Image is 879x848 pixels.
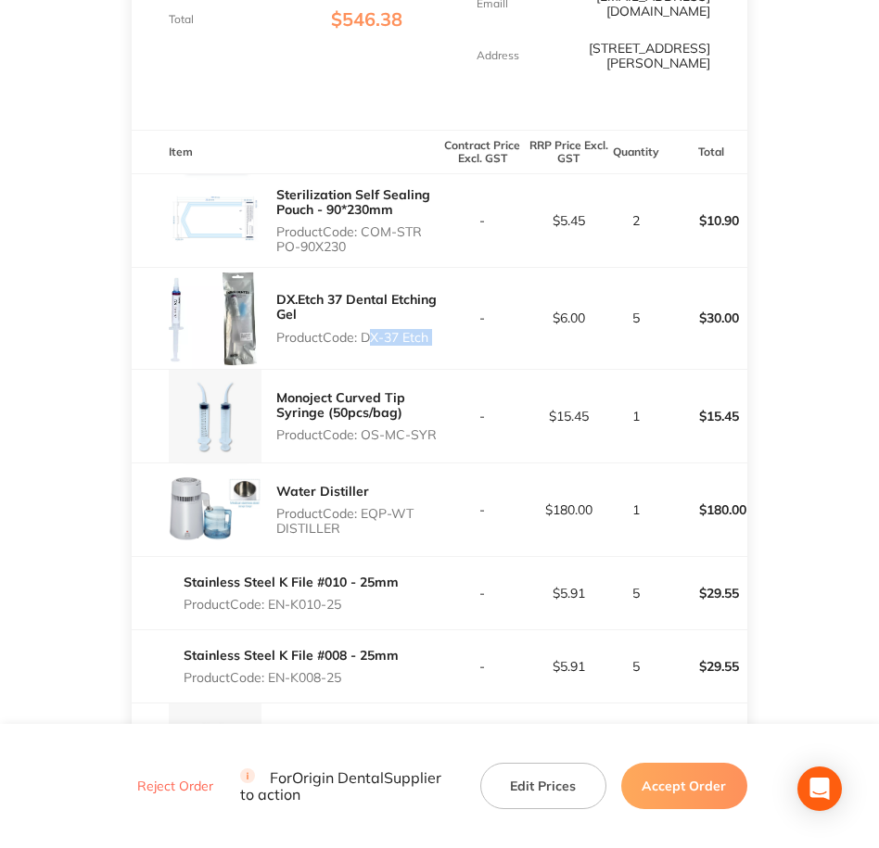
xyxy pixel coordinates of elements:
[527,586,611,601] p: $5.91
[526,131,612,174] th: RRP Price Excl. GST
[184,597,399,612] p: Product Code: EN-K010-25
[184,670,399,685] p: Product Code: EN-K008-25
[613,409,660,424] p: 1
[527,502,611,517] p: $180.00
[613,310,660,325] p: 5
[169,268,261,369] img: MnkwZXR4eQ
[440,213,525,228] p: -
[662,394,746,438] p: $15.45
[169,370,261,462] img: d2tvZXczdg
[184,647,399,664] a: Stainless Steel K File #008 - 25mm
[440,586,525,601] p: -
[662,644,746,689] p: $29.55
[621,763,747,809] button: Accept Order
[527,409,611,424] p: $15.45
[480,763,606,809] button: Edit Prices
[477,49,519,62] p: Address
[276,291,437,323] a: DX.Etch 37 Dental Etching Gel
[613,586,660,601] p: 5
[276,330,439,345] p: Product Code: DX-37 Etch
[662,571,746,615] p: $29.55
[132,778,219,795] button: Reject Order
[440,310,525,325] p: -
[276,723,435,754] a: Alcohol Free Disinfecting Wipes (220wipes /bottle?
[169,13,194,26] p: Total
[613,502,660,517] p: 1
[662,198,746,243] p: $10.90
[276,427,439,442] p: Product Code: OS-MC-SYR
[527,310,611,325] p: $6.00
[276,506,439,536] p: Product Code: EQP-WT DISTILLER
[169,703,261,796] img: cXVtMGdrMQ
[440,502,525,517] p: -
[527,213,611,228] p: $5.45
[169,463,261,556] img: dTc5Nnprbw
[661,131,747,174] th: Total
[797,766,842,811] div: Open Intercom Messenger
[276,186,430,218] a: Sterilization Self Sealing Pouch - 90*230mm
[613,659,660,674] p: 5
[440,659,525,674] p: -
[169,174,261,267] img: Zzk3MHAwaQ
[527,659,611,674] p: $5.91
[132,131,439,174] th: Item
[276,483,369,500] a: Water Distiller
[276,389,405,421] a: Monoject Curved Tip Syringe (50pcs/bag)
[439,131,526,174] th: Contract Price Excl. GST
[612,131,661,174] th: Quantity
[184,574,399,590] a: Stainless Steel K File #010 - 25mm
[440,409,525,424] p: -
[331,7,402,31] span: $546.38
[613,213,660,228] p: 2
[662,487,746,532] p: $180.00
[276,224,439,254] p: Product Code: COM-STR PO-90X230
[554,41,710,70] p: [STREET_ADDRESS][PERSON_NAME]
[662,296,746,340] p: $30.00
[240,768,457,804] p: For Origin Dental Supplier to action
